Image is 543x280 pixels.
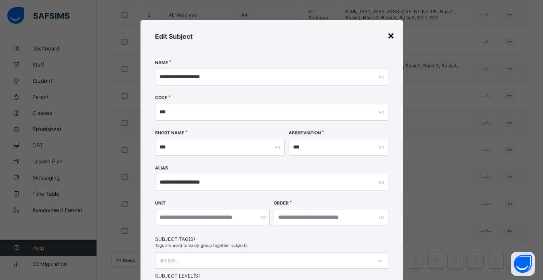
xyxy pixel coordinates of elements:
label: Alias [155,165,168,171]
label: Short Name [155,130,184,136]
label: Abbreviation [289,130,321,136]
div: × [387,28,395,42]
span: Subject Level(s) [155,273,388,279]
span: Edit Subject [155,32,193,40]
label: Unit [155,201,166,206]
button: Open asap [511,252,535,276]
label: Order [274,201,289,206]
label: Name [155,60,168,65]
div: Select... [160,253,178,268]
span: Tags are used to easily group together subjects [155,243,247,248]
span: Subject Tag(s) [155,236,388,242]
label: Code [155,95,168,100]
